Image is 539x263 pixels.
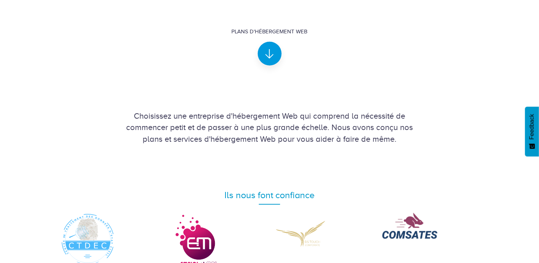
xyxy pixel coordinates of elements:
img: DS Corporate [275,213,330,254]
img: COMSATES [382,213,437,239]
a: Plans d'hébergement Web [232,28,308,59]
div: Plans d'hébergement Web [232,28,308,36]
div: Choisissez une entreprise d'hébergement Web qui comprend la nécessité de commencer petit et de pa... [60,110,478,145]
span: Feedback [529,114,535,140]
button: Feedback - Afficher l’enquête [525,107,539,156]
div: Ils nous font confiance [60,189,478,202]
